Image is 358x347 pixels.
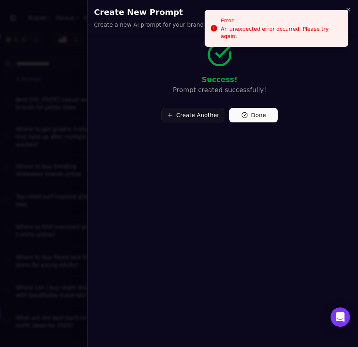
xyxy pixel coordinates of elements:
button: Create Another [161,108,225,122]
h3: Success! [94,74,345,85]
h2: Create New Prompt [94,6,352,18]
p: Create a new AI prompt for your brand monitoring [94,21,236,29]
p: Prompt created successfully! [94,85,345,95]
button: Done [229,108,278,122]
